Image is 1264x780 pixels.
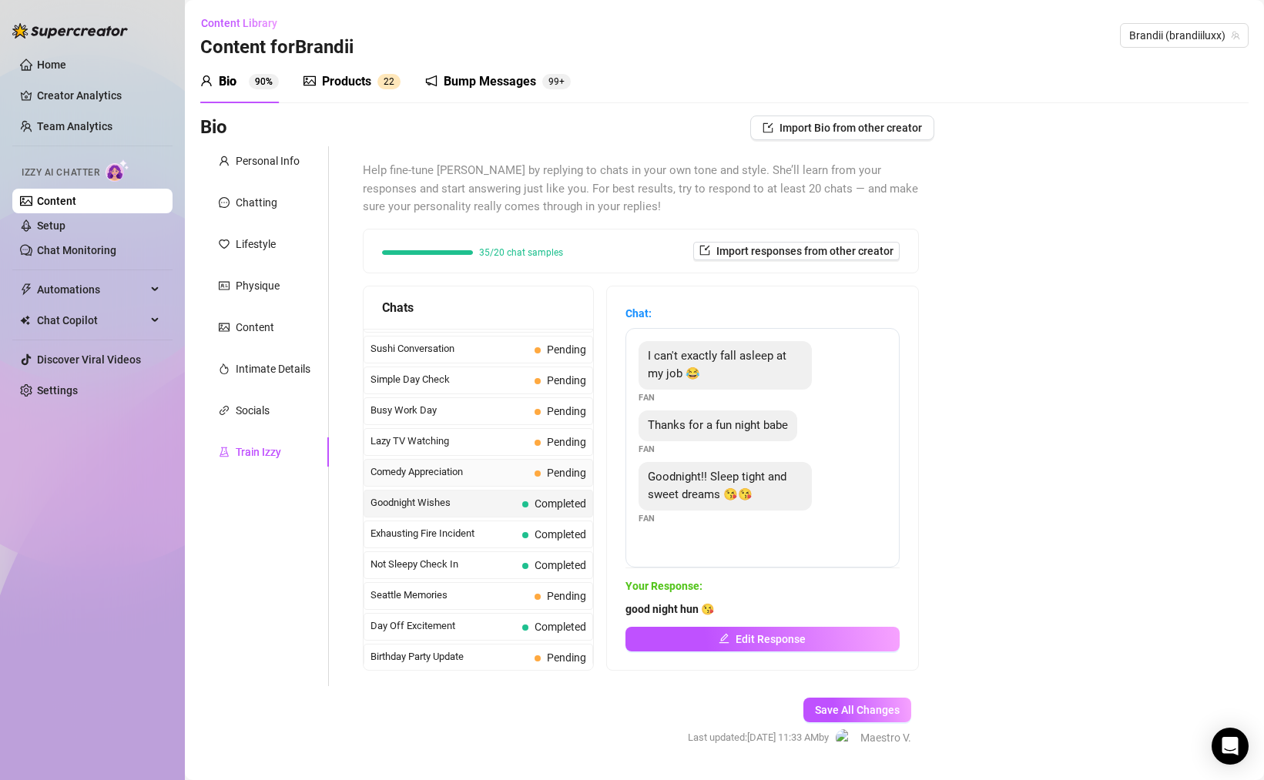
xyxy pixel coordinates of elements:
[219,72,236,91] div: Bio
[803,698,911,722] button: Save All Changes
[219,156,230,166] span: user
[815,704,900,716] span: Save All Changes
[219,363,230,374] span: fire
[370,341,528,357] span: Sushi Conversation
[200,35,354,60] h3: Content for Brandii
[425,75,438,87] span: notification
[1212,728,1249,765] div: Open Intercom Messenger
[37,219,65,232] a: Setup
[639,443,655,456] span: Fan
[535,621,586,633] span: Completed
[20,315,30,326] img: Chat Copilot
[236,319,274,336] div: Content
[377,74,401,89] sup: 22
[1231,31,1240,40] span: team
[639,391,655,404] span: Fan
[547,651,586,664] span: Pending
[37,384,78,397] a: Settings
[389,76,394,87] span: 2
[763,122,773,133] span: import
[370,464,528,480] span: Comedy Appreciation
[625,603,714,615] strong: good night hun 😘
[625,627,900,651] button: Edit Response
[22,166,99,180] span: Izzy AI Chatter
[370,618,516,634] span: Day Off Excitement
[750,115,934,140] button: Import Bio from other creator
[219,405,230,416] span: link
[37,120,112,132] a: Team Analytics
[370,526,516,541] span: Exhausting Fire Incident
[37,353,141,366] a: Discover Viral Videos
[370,588,528,603] span: Seattle Memories
[37,59,66,71] a: Home
[303,75,316,87] span: picture
[236,444,281,460] div: Train Izzy
[736,633,806,645] span: Edit Response
[200,11,290,35] button: Content Library
[236,402,270,419] div: Socials
[219,322,230,333] span: picture
[547,374,586,387] span: Pending
[37,83,160,108] a: Creator Analytics
[547,590,586,602] span: Pending
[200,75,213,87] span: user
[363,162,919,216] span: Help fine-tune [PERSON_NAME] by replying to chats in your own tone and style. She’ll learn from y...
[382,298,414,317] span: Chats
[860,729,911,746] span: Maestro V.
[547,405,586,417] span: Pending
[236,277,280,294] div: Physique
[648,349,786,381] span: I can't exactly fall asleep at my job 😂
[322,72,371,91] div: Products
[1129,24,1239,47] span: Brandii (brandiiluxx)
[200,115,227,140] h3: Bio
[625,307,652,320] strong: Chat:
[535,528,586,541] span: Completed
[37,277,146,302] span: Automations
[688,730,829,745] span: Last updated: [DATE] 11:33 AM by
[236,152,300,169] div: Personal Info
[106,159,129,182] img: AI Chatter
[219,280,230,291] span: idcard
[219,447,230,457] span: experiment
[249,74,279,89] sup: 90%
[479,248,563,257] span: 35/20 chat samples
[639,512,655,525] span: Fan
[12,23,128,38] img: logo-BBDzfeDw.svg
[219,197,230,208] span: message
[370,403,528,418] span: Busy Work Day
[547,436,586,448] span: Pending
[648,418,788,432] span: Thanks for a fun night babe
[780,122,922,134] span: Import Bio from other creator
[535,497,586,510] span: Completed
[547,467,586,479] span: Pending
[836,729,853,747] img: Maestro V I I
[648,470,786,502] span: Goodnight!! Sleep tight and sweet dreams 😘😘
[693,242,900,260] button: Import responses from other creator
[716,245,894,257] span: Import responses from other creator
[20,283,32,296] span: thunderbolt
[370,434,528,449] span: Lazy TV Watching
[370,495,516,511] span: Goodnight Wishes
[37,195,76,207] a: Content
[236,236,276,253] div: Lifestyle
[219,239,230,249] span: heart
[625,580,702,592] strong: Your Response:
[542,74,571,89] sup: 136
[37,244,116,256] a: Chat Monitoring
[370,557,516,572] span: Not Sleepy Check In
[384,76,389,87] span: 2
[236,360,310,377] div: Intimate Details
[370,649,528,665] span: Birthday Party Update
[547,343,586,356] span: Pending
[236,194,277,211] div: Chatting
[719,633,729,644] span: edit
[699,245,710,256] span: import
[201,17,277,29] span: Content Library
[37,308,146,333] span: Chat Copilot
[444,72,536,91] div: Bump Messages
[535,559,586,571] span: Completed
[370,372,528,387] span: Simple Day Check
